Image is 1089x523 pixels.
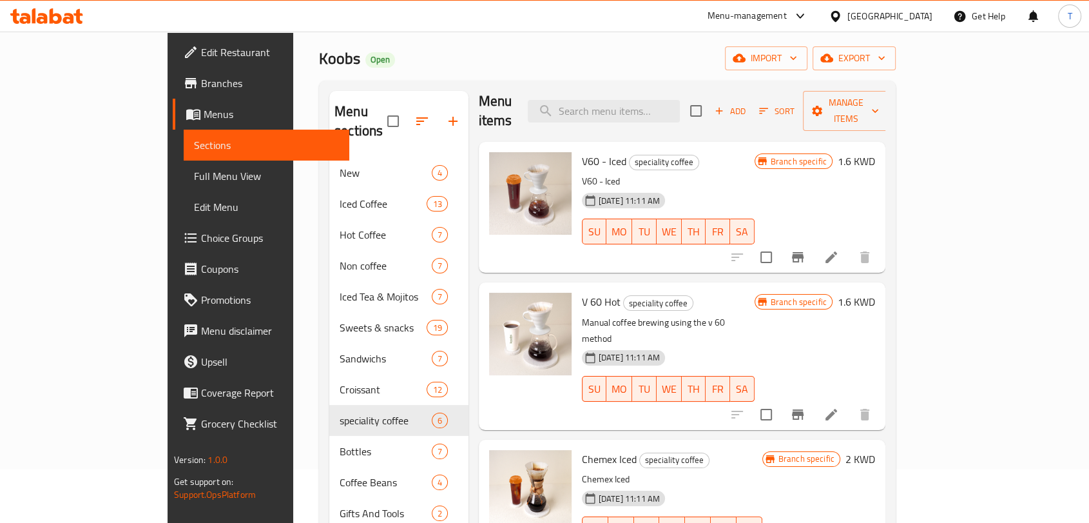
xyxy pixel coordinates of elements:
span: Full Menu View [194,168,339,184]
span: FR [711,380,725,399]
span: 7 [432,446,447,458]
button: Add [709,101,751,121]
div: items [427,320,447,335]
button: Manage items [803,91,889,131]
button: Sort [756,101,798,121]
span: WE [662,222,677,241]
div: items [432,444,448,459]
span: MO [612,222,627,241]
button: MO [606,219,632,244]
span: Branch specific [773,453,840,465]
button: SU [582,376,607,402]
img: V 60 Hot [489,293,572,375]
h2: Menu sections [334,102,387,141]
button: FR [706,219,730,244]
h6: 1.6 KWD [838,293,875,311]
button: FR [706,376,730,402]
span: speciality coffee [624,296,693,311]
button: WE [657,376,682,402]
a: Menus [173,99,349,130]
span: Branches [201,75,339,91]
span: Edit Menu [194,199,339,215]
a: Edit Menu [184,192,349,222]
button: delete [849,242,880,273]
div: speciality coffee [629,155,699,170]
span: Gifts And Tools [340,506,432,521]
span: Add item [709,101,751,121]
div: Hot Coffee7 [329,219,468,250]
span: speciality coffee [630,155,699,170]
p: Manual coffee brewing using the v 60 method [582,315,755,347]
input: search [528,100,680,123]
a: Grocery Checklist [173,408,349,439]
span: SU [588,380,602,399]
span: Sandwichs [340,351,432,366]
span: Bottles [340,444,432,459]
span: 7 [432,291,447,303]
button: Branch-specific-item [782,242,813,273]
button: SA [730,219,755,244]
span: Grocery Checklist [201,416,339,431]
a: Promotions [173,284,349,315]
div: items [432,413,448,428]
div: speciality coffee6 [329,405,468,436]
span: 2 [432,508,447,520]
div: items [427,382,447,397]
span: 4 [432,167,447,179]
span: SA [735,222,749,241]
span: Manage items [813,95,879,127]
span: TH [687,380,701,399]
div: [GEOGRAPHIC_DATA] [847,9,932,23]
div: items [432,475,448,490]
button: SU [582,219,607,244]
div: items [432,258,448,273]
span: Open [365,54,395,65]
span: Select all sections [380,108,407,135]
div: speciality coffee [639,453,709,468]
div: Non coffee7 [329,250,468,281]
span: Menu disclaimer [201,323,339,339]
div: Open [365,52,395,68]
span: Sweets & snacks [340,320,427,335]
span: Croissant [340,382,427,397]
span: speciality coffee [640,453,709,468]
span: Sort [759,104,795,119]
div: items [432,289,448,304]
div: items [432,506,448,521]
span: Coffee Beans [340,475,432,490]
span: export [823,50,885,66]
div: Iced Coffee13 [329,188,468,219]
span: Edit Restaurant [201,44,339,60]
p: V60 - Iced [582,173,755,190]
button: TU [632,376,657,402]
p: Chemex Iced [582,471,762,488]
button: WE [657,219,682,244]
a: Menu disclaimer [173,315,349,346]
a: Upsell [173,346,349,377]
button: TH [682,376,706,402]
span: 7 [432,353,447,365]
span: 7 [432,260,447,272]
span: Choice Groups [201,230,339,246]
a: Branches [173,68,349,99]
span: T [1067,9,1072,23]
a: Full Menu View [184,161,349,192]
span: TH [687,222,701,241]
span: New [340,165,432,181]
div: speciality coffee [623,295,693,311]
span: Add [713,104,747,119]
span: V 60 Hot [582,292,621,311]
span: Upsell [201,354,339,370]
span: [DATE] 11:11 AM [593,351,665,364]
div: New4 [329,157,468,188]
span: Hot Coffee [340,227,432,242]
span: 7 [432,229,447,241]
a: Coupons [173,253,349,284]
span: 1.0.0 [207,451,227,468]
div: Sweets & snacks19 [329,312,468,343]
div: items [432,165,448,181]
span: Branch specific [766,296,832,308]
